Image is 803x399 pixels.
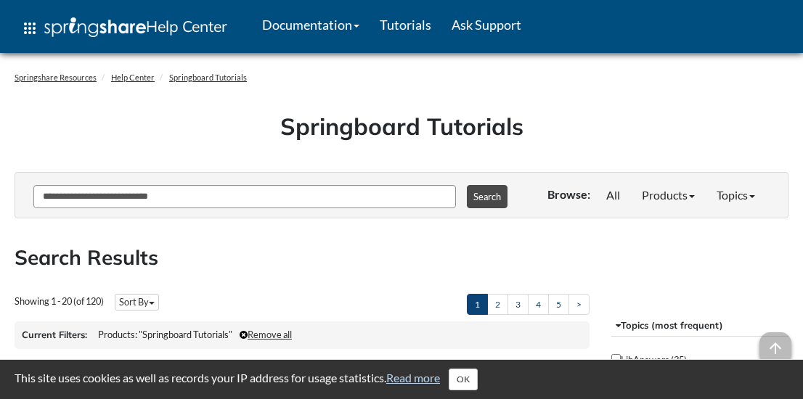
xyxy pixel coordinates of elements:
[240,329,292,340] a: Remove all
[15,243,788,271] h2: Search Results
[467,185,508,208] button: Search
[467,294,590,315] ul: Pagination of search results
[386,371,440,384] a: Read more
[115,294,159,310] button: Sort By
[548,294,569,315] a: 5
[252,7,370,43] a: Documentation
[98,329,137,340] span: Products:
[370,7,441,43] a: Tutorials
[508,294,529,315] a: 3
[528,294,549,315] a: 4
[631,182,706,208] a: Products
[111,73,155,82] a: Help Center
[139,329,232,340] span: "Springboard Tutorials"
[44,17,146,37] img: Springshare
[441,7,531,43] a: Ask Support
[611,354,621,363] input: LibAnswers (35)
[146,17,227,36] span: Help Center
[15,73,97,82] a: Springshare Resources
[568,294,590,315] a: >
[611,351,687,367] label: LibAnswers (35)
[11,7,237,50] a: apps Help Center
[15,295,104,307] span: Showing 1 - 20 (of 120)
[21,20,38,37] span: apps
[169,73,247,82] a: Springboard Tutorials
[595,182,631,208] a: All
[22,329,87,342] h3: Current Filters
[611,314,788,337] button: Topics (most frequent)
[706,182,766,208] a: Topics
[467,294,488,315] a: 1
[487,294,508,315] a: 2
[759,333,791,347] a: arrow_upward
[449,369,478,390] button: Close
[547,186,590,202] p: Browse:
[759,332,791,364] span: arrow_upward
[25,110,778,143] h1: Springboard Tutorials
